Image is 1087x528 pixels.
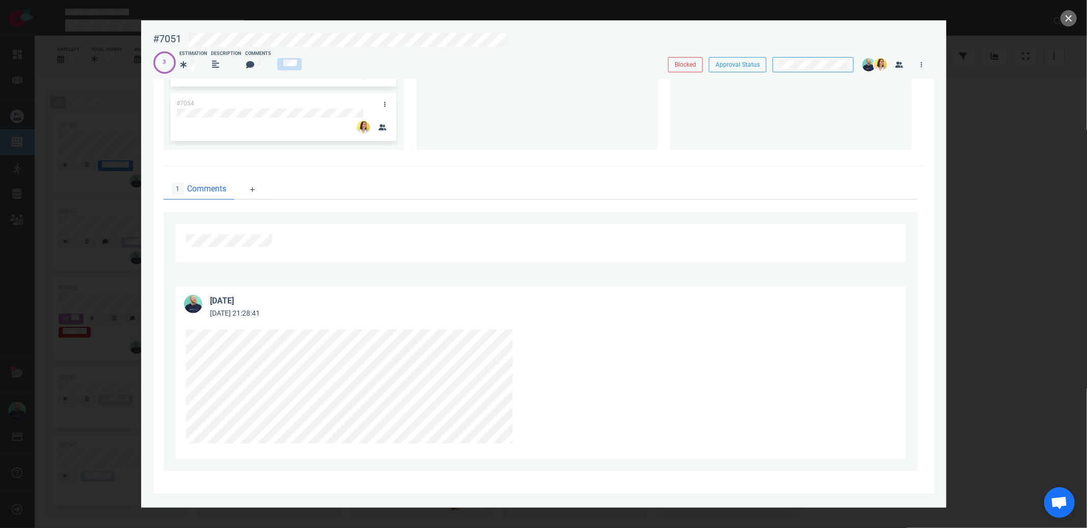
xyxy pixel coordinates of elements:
button: Approval Status [709,57,766,72]
span: 1 [172,183,184,195]
button: Blocked [668,57,703,72]
div: Description [211,50,242,58]
span: Comments [187,183,226,195]
div: [DATE] [210,295,234,307]
small: [DATE] 21:28:41 [210,309,260,317]
img: 36 [184,295,202,313]
button: close [1061,10,1077,26]
div: Estimation [180,50,207,58]
img: 26 [862,58,876,71]
span: #7054 [176,100,194,107]
img: 26 [357,121,370,134]
img: 26 [874,58,887,71]
div: 3 [163,58,166,67]
div: Comments [246,50,272,58]
div: #7051 [153,33,182,45]
div: Ouvrir le chat [1044,487,1075,518]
